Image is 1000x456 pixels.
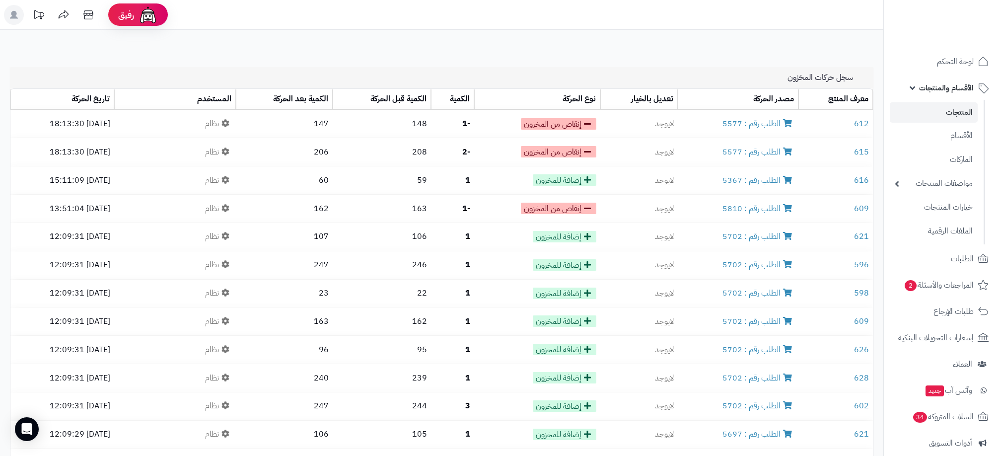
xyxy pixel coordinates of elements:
[890,405,994,429] a: السلات المتروكة34
[925,383,972,397] span: وآتس آب
[854,372,869,384] a: 628
[205,174,232,186] span: نظام
[50,400,110,412] small: [DATE] 12:09:31
[50,344,110,356] small: [DATE] 12:09:31
[236,110,333,138] td: 147
[600,89,678,110] th: تعديل بالخيار
[236,223,333,251] td: 107
[722,344,794,356] a: الطلب رقم : 5702
[854,344,869,356] a: 626
[533,315,596,327] span: إضافة للمخزون
[951,252,974,266] span: الطلبات
[205,230,232,242] span: نظام
[854,146,869,158] a: 615
[26,5,51,27] a: تحديثات المنصة
[854,203,869,215] a: 609
[236,421,333,449] td: 106
[953,357,972,371] span: العملاء
[465,287,470,299] strong: 1
[118,9,134,21] span: رفيق
[533,174,596,186] span: إضافة للمخزون
[236,364,333,392] td: 240
[521,203,596,214] span: إنقاص من المخزون
[937,55,974,69] span: لوحة التحكم
[890,149,978,170] a: الماركات
[50,428,110,440] small: [DATE] 12:09:29
[431,89,475,110] th: الكمية
[236,138,333,166] td: 206
[205,400,232,412] span: نظام
[655,174,674,186] span: لايوجد
[474,89,600,110] th: نوع الحركة
[722,230,794,242] a: الطلب رقم : 5702
[722,287,794,299] a: الطلب رقم : 5702
[465,230,470,242] strong: 1
[205,372,232,384] span: نظام
[333,223,431,251] td: 106
[50,230,110,242] small: [DATE] 12:09:31
[462,146,470,158] strong: -2
[854,315,869,327] a: 609
[10,89,114,110] th: تاريخ الحركة
[933,304,974,318] span: طلبات الإرجاع
[236,251,333,279] td: 247
[854,287,869,299] a: 598
[655,118,674,130] span: لايوجد
[333,89,431,110] th: الكمية قبل الحركة
[890,221,978,242] a: الملفات الرقمية
[333,392,431,420] td: 244
[890,102,978,123] a: المنتجات
[462,118,470,130] strong: -1
[236,166,333,194] td: 60
[722,428,794,440] a: الطلب رقم : 5697
[926,385,944,396] span: جديد
[465,372,470,384] strong: 1
[205,146,232,158] span: نظام
[333,336,431,364] td: 95
[205,203,232,215] span: نظام
[798,89,873,110] th: معرف المنتج
[521,146,596,157] span: إنقاص من المخزون
[854,230,869,242] a: 621
[465,259,470,271] strong: 1
[205,259,232,271] span: نظام
[904,278,974,292] span: المراجعات والأسئلة
[465,400,470,412] strong: 3
[333,364,431,392] td: 239
[854,174,869,186] a: 616
[904,280,917,292] span: 2
[890,273,994,297] a: المراجعات والأسئلة2
[205,428,232,440] span: نظام
[236,280,333,307] td: 23
[890,125,978,147] a: الأقسام
[50,372,110,384] small: [DATE] 12:09:31
[333,307,431,335] td: 162
[890,173,978,194] a: مواصفات المنتجات
[50,146,110,158] small: [DATE] 18:13:30
[50,315,110,327] small: [DATE] 12:09:31
[533,231,596,242] span: إضافة للمخزون
[15,417,39,441] div: Open Intercom Messenger
[722,146,794,158] a: الطلب رقم : 5577
[50,259,110,271] small: [DATE] 12:09:31
[333,138,431,166] td: 208
[50,174,110,186] small: [DATE] 15:11:09
[854,400,869,412] a: 602
[50,203,110,215] small: [DATE] 13:51:04
[205,118,232,130] span: نظام
[890,379,994,402] a: وآتس آبجديد
[890,247,994,271] a: الطلبات
[333,195,431,223] td: 163
[114,89,236,110] th: المستخدم
[890,197,978,218] a: خيارات المنتجات
[722,203,794,215] a: الطلب رقم : 5810
[333,251,431,279] td: 246
[890,352,994,376] a: العملاء
[521,118,596,130] span: إنقاص من المخزون
[655,259,674,271] span: لايوجد
[929,436,972,450] span: أدوات التسويق
[205,315,232,327] span: نظام
[722,118,794,130] a: الطلب رقم : 5577
[913,411,928,423] span: 34
[533,288,596,299] span: إضافة للمخزون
